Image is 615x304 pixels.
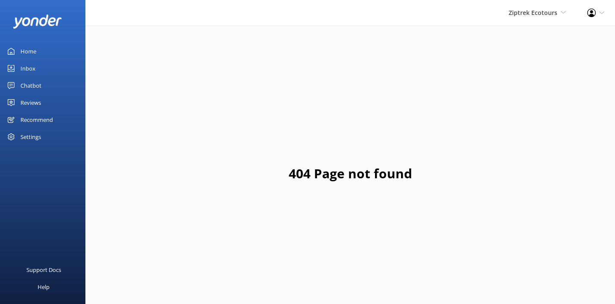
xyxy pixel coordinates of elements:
div: Recommend [20,111,53,128]
h1: 404 Page not found [289,163,412,184]
div: Support Docs [26,261,61,278]
div: Inbox [20,60,35,77]
span: Ziptrek Ecotours [509,9,557,17]
div: Settings [20,128,41,145]
img: yonder-white-logo.png [13,15,62,29]
div: Home [20,43,36,60]
div: Help [38,278,50,295]
div: Chatbot [20,77,41,94]
div: Reviews [20,94,41,111]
